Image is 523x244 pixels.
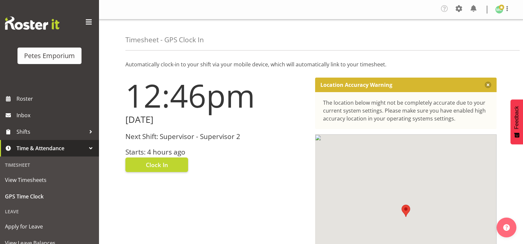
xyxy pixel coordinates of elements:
div: Timesheet [2,158,97,172]
span: Apply for Leave [5,222,94,231]
span: Clock In [146,160,168,169]
h3: Next Shift: Supervisor - Supervisor 2 [125,133,307,140]
h2: [DATE] [125,115,307,125]
img: help-xxl-2.png [503,224,510,231]
img: Rosterit website logo [5,17,59,30]
div: Leave [2,205,97,218]
h4: Timesheet - GPS Clock In [125,36,204,44]
a: Apply for Leave [2,218,97,235]
h3: Starts: 4 hours ago [125,148,307,156]
img: melissa-cowen2635.jpg [495,6,503,14]
h1: 12:46pm [125,78,307,113]
a: GPS Time Clock [2,188,97,205]
span: Feedback [514,106,520,129]
span: Inbox [16,110,96,120]
span: Roster [16,94,96,104]
button: Feedback - Show survey [510,99,523,144]
div: Petes Emporium [24,51,75,61]
span: View Timesheets [5,175,94,185]
span: GPS Time Clock [5,192,94,201]
p: Location Accuracy Warning [320,82,392,88]
button: Close message [485,82,491,88]
span: Time & Attendance [16,143,86,153]
a: View Timesheets [2,172,97,188]
div: The location below might not be completely accurate due to your current system settings. Please m... [323,99,489,122]
span: Shifts [16,127,86,137]
p: Automatically clock-in to your shift via your mobile device, which will automatically link to you... [125,60,497,68]
button: Clock In [125,157,188,172]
